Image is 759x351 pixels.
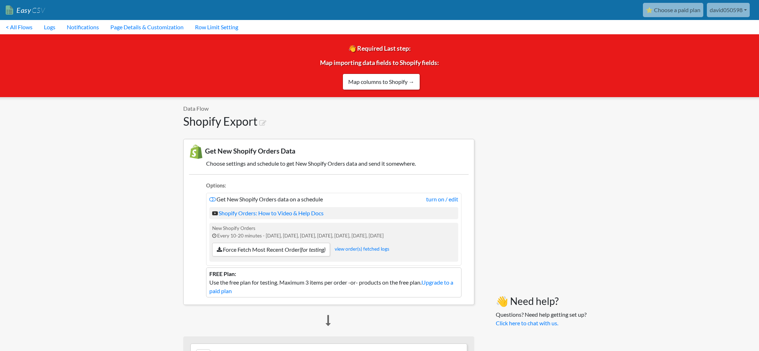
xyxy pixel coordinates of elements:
a: view order(s) fetched logs [335,246,389,252]
li: Use the free plan for testing. Maximum 3 items per order -or- products on the free plan. [206,267,461,297]
a: david050598 [707,3,750,17]
img: New Shopify Orders [189,145,203,159]
a: Notifications [61,20,105,34]
iframe: chat widget [729,322,752,344]
a: ⭐ Choose a paid plan [643,3,703,17]
p: Data Flow [183,104,474,113]
i: (for testing) [300,246,325,253]
h3: 👋 Need help? [496,295,586,307]
span: CSV [31,6,45,15]
b: FREE Plan: [209,270,236,277]
a: Logs [38,20,61,34]
a: turn on / edit [426,195,458,204]
h3: Get New Shopify Orders Data [189,145,469,159]
a: Shopify Orders: How to Video & Help Docs [212,210,324,216]
a: Upgrade to a paid plan [209,279,453,294]
li: Options: [206,182,461,191]
a: Force Fetch Most Recent Order(for testing) [212,243,330,256]
a: Row Limit Setting [189,20,244,34]
span: 👋 Required Last step: Map importing data fields to Shopify fields: [320,45,439,83]
p: Questions? Need help getting set up? [496,310,586,327]
h5: Choose settings and schedule to get New Shopify Orders data and send it somewhere. [189,160,469,167]
a: Map columns to Shopify → [343,74,420,90]
li: Get New Shopify Orders data on a schedule [206,193,461,266]
a: Page Details & Customization [105,20,189,34]
a: EasyCSV [6,3,45,17]
a: Click here to chat with us. [496,320,558,326]
div: New Shopify Orders Every 10-20 minutes - [DATE], [DATE], [DATE], [DATE], [DATE], [DATE], [DATE] [209,223,458,262]
h1: Shopify Export [183,115,474,128]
